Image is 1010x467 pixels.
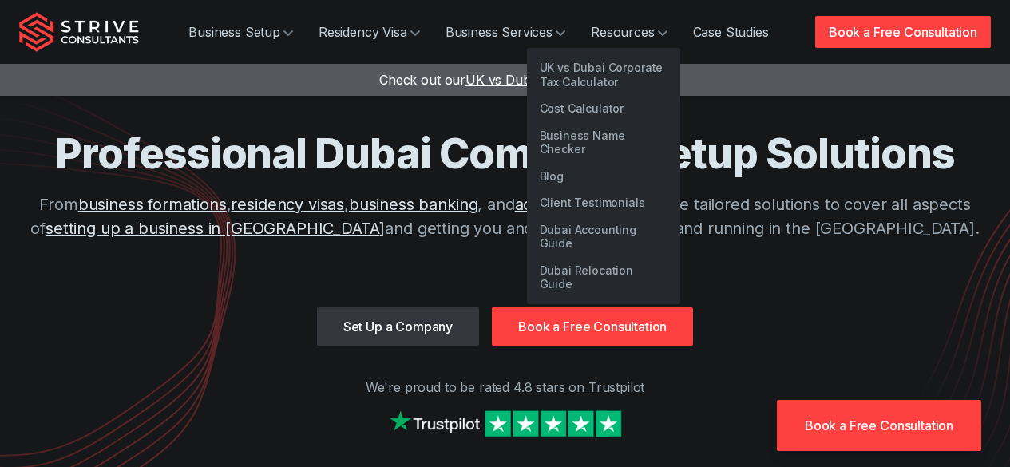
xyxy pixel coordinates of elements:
[19,12,139,52] img: Strive Consultants
[317,307,479,346] a: Set Up a Company
[19,128,991,180] h1: Professional Dubai Company Setup Solutions
[578,16,680,48] a: Resources
[386,406,625,441] img: Strive on Trustpilot
[19,192,991,240] p: From , , , and , we provide tailored solutions to cover all aspects of and getting you and your c...
[527,189,680,216] a: Client Testimonials
[815,16,991,48] a: Book a Free Consultation
[46,219,385,238] a: setting up a business in [GEOGRAPHIC_DATA]
[492,307,693,346] a: Book a Free Consultation
[176,16,306,48] a: Business Setup
[349,195,477,214] a: business banking
[231,195,344,214] a: residency visas
[527,163,680,190] a: Blog
[527,54,680,95] a: UK vs Dubai Corporate Tax Calculator
[680,16,782,48] a: Case Studies
[19,378,991,397] p: We're proud to be rated 4.8 stars on Trustpilot
[527,257,680,298] a: Dubai Relocation Guide
[306,16,433,48] a: Residency Visa
[78,195,227,214] a: business formations
[379,72,631,88] a: Check out ourUK vs Dubai Tax Calculator
[433,16,578,48] a: Business Services
[527,122,680,163] a: Business Name Checker
[777,400,981,451] a: Book a Free Consultation
[465,72,631,88] span: UK vs Dubai Tax Calculator
[527,216,680,257] a: Dubai Accounting Guide
[527,95,680,122] a: Cost Calculator
[515,195,596,214] a: accounting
